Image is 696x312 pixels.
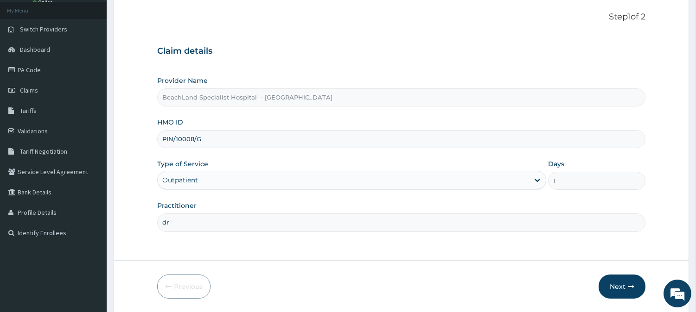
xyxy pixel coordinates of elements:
label: Days [548,159,564,168]
label: Provider Name [157,76,208,85]
button: Next [599,275,645,299]
span: Tariff Negotiation [20,147,67,156]
div: Minimize live chat window [152,5,174,27]
label: Practitioner [157,201,197,210]
input: Enter Name [157,213,645,231]
span: Claims [20,86,38,94]
p: Step 1 of 2 [157,12,645,22]
input: Enter HMO ID [157,130,645,148]
span: Dashboard [20,45,50,54]
span: Switch Providers [20,25,67,33]
div: Chat with us now [48,52,156,64]
span: We're online! [54,96,128,189]
h3: Claim details [157,46,645,56]
label: HMO ID [157,118,183,127]
img: d_794563401_company_1708531726252_794563401 [17,46,38,69]
span: Tariffs [20,106,37,115]
div: Outpatient [162,175,198,185]
textarea: Type your message and hit 'Enter' [5,211,177,243]
button: Previous [157,275,211,299]
label: Type of Service [157,159,208,168]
